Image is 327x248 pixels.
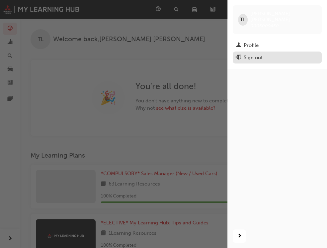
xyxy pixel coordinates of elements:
a: Profile [233,39,322,52]
div: Profile [244,42,259,49]
span: [PERSON_NAME] [PERSON_NAME] [250,11,316,23]
span: TL [240,16,246,24]
span: next-icon [237,232,242,240]
span: man-icon [236,43,241,49]
div: Sign out [244,54,263,62]
span: exit-icon [236,55,241,61]
span: 0005009450 [250,23,279,29]
button: Sign out [233,52,322,64]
